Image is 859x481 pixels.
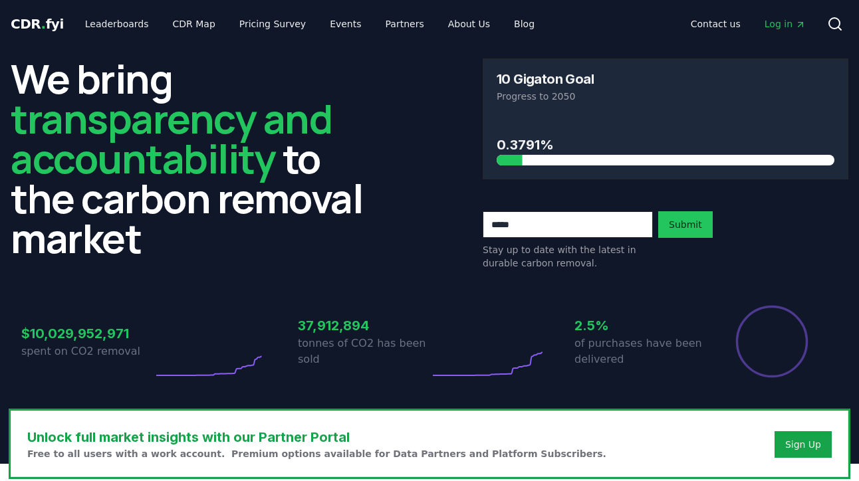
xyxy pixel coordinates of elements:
a: Blog [503,12,545,36]
nav: Main [74,12,545,36]
a: Events [319,12,372,36]
h3: $10,029,952,971 [21,324,153,343]
p: Stay up to date with the latest in durable carbon removal. [483,243,653,270]
span: . [41,16,46,32]
nav: Main [680,12,816,36]
a: Contact us [680,12,751,36]
h3: 2.5% [574,316,706,336]
h3: 0.3791% [497,135,834,155]
a: CDR Map [162,12,226,36]
h2: We bring to the carbon removal market [11,58,376,258]
h3: 37,912,894 [298,316,429,336]
a: About Us [437,12,501,36]
span: CDR fyi [11,16,64,32]
p: Progress to 2050 [497,90,834,103]
a: Pricing Survey [229,12,316,36]
a: CDR.fyi [11,15,64,33]
p: of purchases have been delivered [574,336,706,367]
p: spent on CO2 removal [21,343,153,359]
p: tonnes of CO2 has been sold [298,336,429,367]
div: Percentage of sales delivered [735,304,809,379]
h3: Unlock full market insights with our Partner Portal [27,427,606,447]
a: Log in [754,12,816,36]
h3: 10 Gigaton Goal [497,72,594,86]
a: Leaderboards [74,12,160,36]
span: Log in [765,17,806,31]
span: transparency and accountability [11,91,332,185]
button: Sign Up [775,431,832,458]
button: Submit [658,211,713,238]
p: Free to all users with a work account. Premium options available for Data Partners and Platform S... [27,447,606,460]
a: Partners [375,12,435,36]
a: Sign Up [785,438,821,451]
